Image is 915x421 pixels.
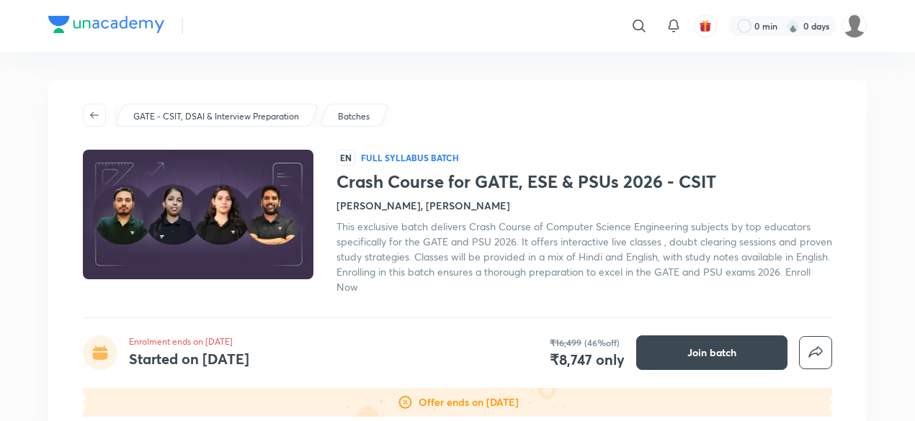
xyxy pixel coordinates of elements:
[336,198,510,213] h4: [PERSON_NAME], [PERSON_NAME]
[131,110,302,123] a: GATE - CSIT, DSAI & Interview Preparation
[550,349,625,371] h4: ₹8,747 only
[699,19,712,32] img: avatar
[338,110,370,123] p: Batches
[81,148,316,281] img: Thumbnail
[786,19,800,33] img: streak
[397,394,414,411] img: offer
[584,336,620,349] p: (46%off)
[129,349,249,368] h4: Started on [DATE]
[842,14,867,38] img: Mini
[694,14,717,37] button: avatar
[336,110,372,123] a: Batches
[336,150,355,166] span: EN
[129,335,249,348] p: Enrolment ends on [DATE]
[336,219,832,294] span: This exclusive batch delivers Crash Course of Computer Science Engineering subjects by top educat...
[48,16,164,37] a: Company Logo
[419,397,519,408] span: Offer ends on [DATE]
[48,16,164,33] img: Company Logo
[83,388,832,417] img: offer
[336,171,832,192] h1: Crash Course for GATE, ESE & PSUs 2026 - CSIT
[550,336,581,349] p: ₹16,499
[687,345,736,360] span: Join batch
[133,110,299,123] p: GATE - CSIT, DSAI & Interview Preparation
[361,152,459,163] p: Full Syllabus Batch
[636,335,787,370] button: Join batch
